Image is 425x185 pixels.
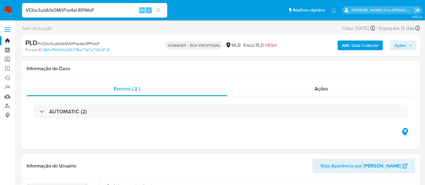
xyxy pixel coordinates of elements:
[414,7,420,13] a: Sair
[165,41,223,50] p: STANDBY - ROI PROPOSAL
[27,163,76,169] h1: Informação do Usuário
[394,41,406,50] span: Ações
[376,24,378,32] span: -
[320,159,401,173] span: Veja Aparência por [PERSON_NAME]
[22,6,167,14] input: Pesquise usuários ou casos...
[152,6,165,15] button: search-icon
[243,42,276,49] span: Risco PLD:
[49,108,87,115] h3: AUTOMATIC (2)
[342,41,379,50] b: AML Data Collector
[342,24,375,32] div: Criou: [DATE]
[379,25,414,32] span: Expira em 12 dias
[351,7,412,13] p: renato.lopes@mercadopago.com.br
[140,7,145,13] span: Alt
[148,7,150,13] span: s
[390,41,417,50] button: Ações
[25,38,38,47] b: PLD
[293,7,325,13] span: Atalhos rápidos
[331,8,336,13] a: Notificações
[27,66,415,72] h1: Informação do Caso
[315,85,328,92] span: Ações
[312,159,415,173] button: Veja Aparência por [PERSON_NAME]
[338,41,383,50] button: AML Data Collector
[265,42,276,49] span: HIGH
[114,85,140,92] span: Eventos ( 2 )
[25,47,42,53] b: Person ID
[43,47,109,53] a: 8b6cff1b664b346218be73e7a7142df1
[38,41,100,47] span: # VDbv3udA9s5M0Fss4aURPWoP
[34,105,408,118] div: AUTOMATIC (2)
[22,25,52,32] span: Sem atribuição
[225,42,241,49] div: MLB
